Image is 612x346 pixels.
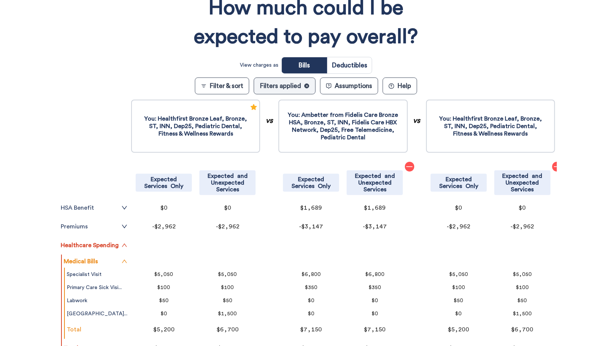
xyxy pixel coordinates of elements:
[434,285,483,290] p: $100
[433,176,485,189] p: Expected Services Only
[349,173,401,193] p: Expected and Unexpected Services
[139,311,188,316] p: $0
[406,163,413,170] span: minus
[498,285,547,290] p: $100
[285,176,337,189] p: Expected Services Only
[498,224,547,230] p: -$2,962
[390,84,392,88] text: ?
[67,272,127,277] p: Specialist Visit
[287,205,335,211] p: $1,689
[139,285,188,290] p: $100
[202,173,253,193] p: Expected and Unexpected Services
[434,115,547,137] p: You: Healthfirst Bronze Leaf, Bronze, ST, INN, Dep25, Pediatric Dental, Fitness & Wellness Rewards
[250,102,257,115] div: Recommended
[434,224,483,230] p: -$2,962
[203,272,252,277] p: $5,050
[121,205,127,211] span: down
[287,311,335,316] p: $0
[195,78,249,94] button: Filter & sort
[350,285,399,290] p: $350
[287,111,399,141] p: You: Ambetter from Fidelis Care Bronze HSA, Bronze, ST, INN, Fidelis Care HBX Network, Dep25, Fre...
[254,78,316,94] button: Filters applied✕
[287,285,335,290] p: $350
[287,298,335,303] p: $0
[203,311,252,316] p: $1,500
[434,272,483,277] p: $5,050
[434,205,483,211] p: $0
[203,298,252,303] p: $50
[67,298,127,303] p: Labwork
[203,224,252,230] p: -$2,962
[67,327,127,333] p: Total
[260,80,301,92] span: Filters applied
[138,176,190,189] p: Expected Services Only
[203,285,252,290] p: $100
[498,327,547,333] p: $6,700
[498,272,547,277] p: $5,050
[498,298,547,303] p: $50
[139,327,188,333] p: $5,200
[61,224,127,230] a: Premiums
[67,311,127,316] span: [GEOGRAPHIC_DATA]...
[350,205,399,211] p: $1,689
[287,224,335,230] p: -$3,147
[350,311,399,316] p: $0
[121,242,127,248] span: up
[434,298,483,303] p: $50
[434,327,483,333] p: $5,200
[240,59,278,72] div: View charges as
[61,205,127,211] a: HSA Benefit
[121,258,127,264] span: up
[203,327,252,333] p: $6,700
[61,242,127,248] a: Healthcare Spending
[350,272,399,277] p: $6,800
[67,285,122,290] span: Primary Care Sick Visi...
[350,327,399,333] p: $7,150
[121,224,127,230] span: down
[139,115,252,137] p: You: Healthfirst Bronze Leaf, Bronze, ST, INN, Dep25, Pediatric Dental, Fitness & Wellness Rewards
[434,311,483,316] p: $0
[350,298,399,303] p: $0
[139,205,188,211] p: $0
[139,272,188,277] p: $5,050
[383,78,417,94] button: ?Help
[350,224,399,230] p: -$3,147
[497,173,548,193] p: Expected and Unexpected Services
[287,272,335,277] p: $6,800
[305,85,308,87] text: ✕
[553,163,561,170] span: minus
[203,205,252,211] p: $0
[320,78,378,94] button: Assumptions
[139,298,188,303] p: $50
[287,327,335,333] p: $7,150
[139,224,188,230] p: -$2,962
[64,258,127,264] a: Medical Bills
[498,311,547,316] p: $1,500
[498,205,547,211] p: $0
